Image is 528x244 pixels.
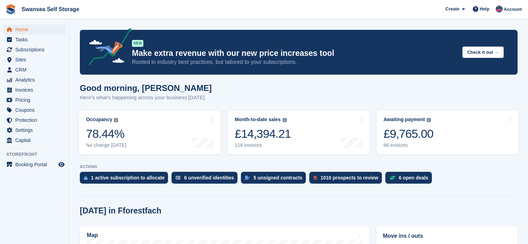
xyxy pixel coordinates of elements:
[283,118,287,122] img: icon-info-grey-7440780725fd019a000dd9b08b2336e03edf1995a4989e88bcd33f0948082b44.svg
[384,117,425,123] div: Awaiting payment
[80,165,518,169] p: ACTIONS
[245,176,250,180] img: contract_signature_icon-13c848040528278c33f63329250d36e43548de30e8caae1d1a13099fd9432cc5.svg
[132,58,457,66] p: Rooted in industry best practices, but tailored to your subscriptions.
[3,35,66,44] a: menu
[384,127,434,141] div: £9,765.00
[383,232,511,240] h2: Move ins / outs
[309,172,385,187] a: 1010 prospects to review
[377,110,518,154] a: Awaiting payment £9,765.00 66 invoices
[3,115,66,125] a: menu
[462,47,504,58] button: Check it out →
[132,40,143,47] div: NEW
[15,85,57,95] span: Invoices
[83,28,132,68] img: price-adjustments-announcement-icon-8257ccfd72463d97f412b2fc003d46551f7dbcb40ab6d574587a9cd5c0d94...
[15,75,57,85] span: Analytics
[114,118,118,122] img: icon-info-grey-7440780725fd019a000dd9b08b2336e03edf1995a4989e88bcd33f0948082b44.svg
[3,125,66,135] a: menu
[228,110,369,154] a: Month-to-date sales £14,394.21 116 invoices
[132,48,457,58] p: Make extra revenue with our new price increases tool
[15,25,57,34] span: Home
[87,232,98,238] h2: Map
[320,175,378,180] div: 1010 prospects to review
[399,175,428,180] div: 6 open deals
[15,135,57,145] span: Capital
[6,4,16,15] img: stora-icon-8386f47178a22dfd0bd8f6a31ec36ba5ce8667c1dd55bd0f319d3a0aa187defe.svg
[389,175,395,180] img: deal-1b604bf984904fb50ccaf53a9ad4b4a5d6e5aea283cecdc64d6e3604feb123c2.svg
[84,176,87,180] img: active_subscription_to_allocate_icon-d502201f5373d7db506a760aba3b589e785aa758c864c3986d89f69b8ff3...
[235,127,291,141] div: £14,394.21
[241,172,309,187] a: 5 unsigned contracts
[15,115,57,125] span: Protection
[3,160,66,169] a: menu
[15,125,57,135] span: Settings
[15,95,57,105] span: Pricing
[15,35,57,44] span: Tasks
[427,118,431,122] img: icon-info-grey-7440780725fd019a000dd9b08b2336e03edf1995a4989e88bcd33f0948082b44.svg
[313,176,317,180] img: prospect-51fa495bee0391a8d652442698ab0144808aea92771e9ea1ae160a38d050c398.svg
[504,6,522,13] span: Account
[385,172,435,187] a: 6 open deals
[91,175,165,180] div: 1 active subscription to allocate
[80,172,171,187] a: 1 active subscription to allocate
[80,94,212,102] p: Here's what's happening across your business [DATE]
[6,151,69,158] span: Storefront
[86,117,112,123] div: Occupancy
[80,206,161,216] h2: [DATE] in Fforestfach
[235,117,280,123] div: Month-to-date sales
[253,175,302,180] div: 5 unsigned contracts
[80,83,212,93] h1: Good morning, [PERSON_NAME]
[3,105,66,115] a: menu
[15,55,57,65] span: Sites
[3,45,66,54] a: menu
[480,6,489,12] span: Help
[3,95,66,105] a: menu
[3,55,66,65] a: menu
[3,85,66,95] a: menu
[3,75,66,85] a: menu
[15,45,57,54] span: Subscriptions
[3,25,66,34] a: menu
[176,176,181,180] img: verify_identity-adf6edd0f0f0b5bbfe63781bf79b02c33cf7c696d77639b501bdc392416b5a36.svg
[15,65,57,75] span: CRM
[171,172,241,187] a: 6 unverified identities
[184,175,234,180] div: 6 unverified identities
[3,135,66,145] a: menu
[15,160,57,169] span: Booking Portal
[79,110,221,154] a: Occupancy 78.44% No change [DATE]
[235,142,291,148] div: 116 invoices
[496,6,503,12] img: Paul Davies
[3,65,66,75] a: menu
[445,6,459,12] span: Create
[15,105,57,115] span: Coupons
[57,160,66,169] a: Preview store
[384,142,434,148] div: 66 invoices
[86,142,126,148] div: No change [DATE]
[19,3,82,15] a: Swansea Self Storage
[86,127,126,141] div: 78.44%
